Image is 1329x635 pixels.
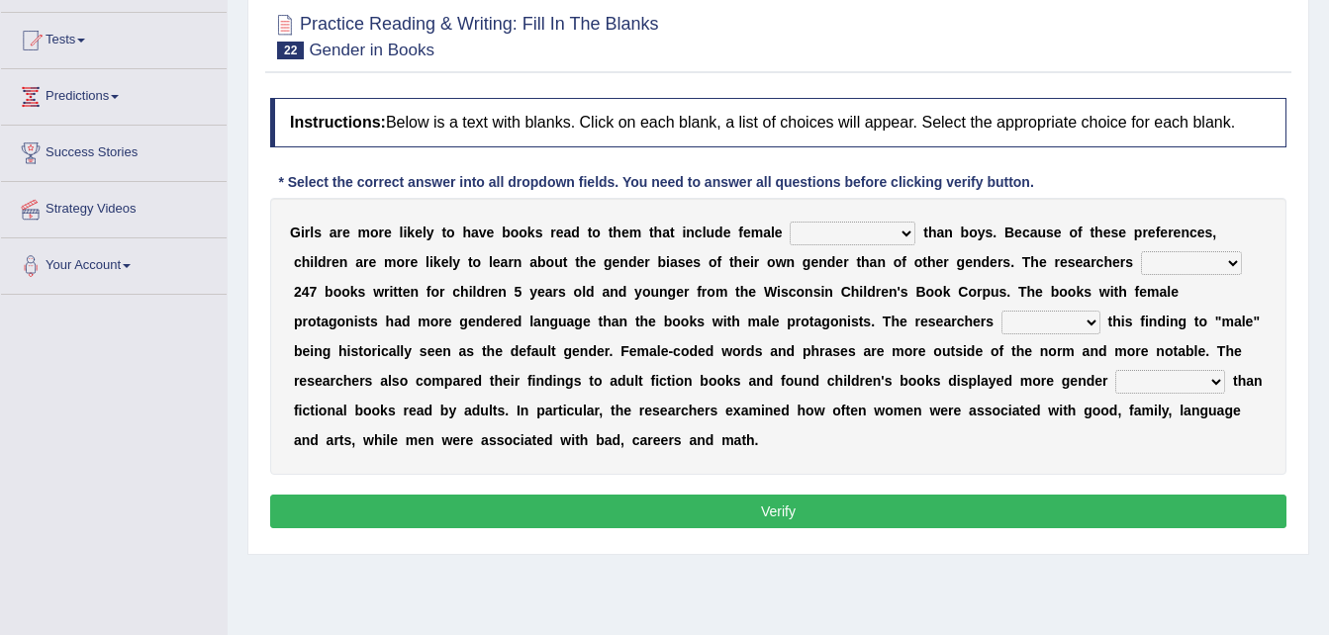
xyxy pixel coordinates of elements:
b: f [427,284,431,300]
b: a [1030,225,1038,240]
b: t [856,254,861,270]
b: l [1167,284,1171,300]
b: T [1022,254,1031,270]
b: o [797,284,806,300]
b: b [1051,284,1060,300]
b: i [750,254,754,270]
b: e [936,254,944,270]
b: i [403,225,407,240]
b: c [1022,225,1030,240]
b: k [433,254,441,270]
b: s [693,254,701,270]
b: o [642,284,651,300]
b: e [1171,284,1179,300]
b: t [588,225,593,240]
b: d [628,254,637,270]
b: e [742,254,750,270]
b: i [666,254,670,270]
b: 7 [309,284,317,300]
b: i [859,284,863,300]
b: r [843,254,848,270]
b: i [820,284,824,300]
b: . [1006,284,1010,300]
b: e [965,254,973,270]
b: n [824,284,833,300]
b: t [922,254,927,270]
a: Tests [1,13,227,62]
b: o [592,225,601,240]
b: r [553,284,558,300]
b: g [668,284,677,300]
b: e [613,254,620,270]
b: c [1096,254,1104,270]
b: t [1114,284,1119,300]
b: o [1059,284,1068,300]
b: n [659,284,668,300]
b: n [610,284,618,300]
b: t [441,225,446,240]
b: . [993,225,997,240]
b: l [771,225,775,240]
b: e [636,254,644,270]
b: s [813,284,821,300]
b: 2 [294,284,302,300]
b: B [915,284,925,300]
b: e [835,254,843,270]
b: l [423,225,427,240]
b: o [511,225,520,240]
b: i [310,254,314,270]
b: y [634,284,642,300]
b: v [479,225,487,240]
b: a [1083,254,1091,270]
b: h [927,254,936,270]
b: r [379,225,384,240]
b: h [1094,225,1103,240]
b: f [716,254,721,270]
b: a [471,225,479,240]
b: d [982,254,991,270]
b: r [977,284,982,300]
b: r [684,284,689,300]
b: e [1039,254,1047,270]
b: e [1160,225,1168,240]
b: n [877,254,886,270]
b: e [1174,225,1182,240]
b: a [670,254,678,270]
b: u [1037,225,1046,240]
b: e [588,254,596,270]
b: l [400,225,404,240]
b: e [487,225,495,240]
b: s [901,284,908,300]
b: t [468,254,473,270]
b: k [527,225,535,240]
b: s [1084,284,1092,300]
b: t [575,254,580,270]
b: a [529,254,537,270]
b: a [763,225,771,240]
b: . [1010,254,1014,270]
b: o [914,254,923,270]
b: e [1014,225,1022,240]
b: u [707,225,715,240]
b: l [310,225,314,240]
b: o [926,284,935,300]
b: e [410,254,418,270]
b: r [550,225,555,240]
b: b [961,225,970,240]
b: e [1076,254,1084,270]
b: a [870,254,878,270]
b: e [881,284,889,300]
b: s [781,284,789,300]
b: b [325,284,333,300]
b: e [990,254,997,270]
b: e [1139,284,1147,300]
b: w [373,284,384,300]
b: e [342,225,350,240]
b: r [876,284,881,300]
b: o [707,284,715,300]
a: Your Account [1,238,227,288]
b: n [514,254,522,270]
b: f [1156,225,1161,240]
b: r [363,254,368,270]
b: o [546,254,555,270]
